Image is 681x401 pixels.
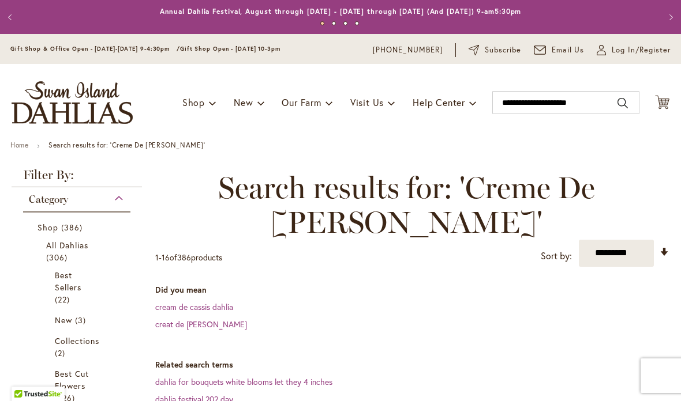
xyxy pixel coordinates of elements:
span: Shop [38,222,58,233]
span: Email Us [552,44,585,56]
span: Collections [55,335,100,346]
strong: Search results for: 'Creme De [PERSON_NAME]' [48,141,205,149]
span: Shop [182,96,205,108]
a: New [55,314,102,326]
span: Our Farm [282,96,321,108]
a: cream de cassis dahlia [155,301,233,312]
a: Log In/Register [597,44,671,56]
span: Visit Us [350,96,384,108]
span: All Dahlias [46,240,89,251]
strong: Filter By: [12,169,142,187]
span: 1 [155,252,159,263]
span: Gift Shop & Office Open - [DATE]-[DATE] 9-4:30pm / [10,45,180,52]
span: 306 [46,251,70,263]
a: Email Us [534,44,585,56]
dt: Related search terms [155,359,669,370]
button: 3 of 4 [343,21,347,25]
span: New [234,96,253,108]
span: Category [29,193,68,206]
label: Sort by: [541,245,572,267]
span: 2 [55,347,68,359]
iframe: Launch Accessibility Center [9,360,41,392]
span: Best Cut Flowers [55,368,89,391]
a: Shop [38,221,119,233]
span: 16 [162,252,170,263]
a: [PHONE_NUMBER] [373,44,443,56]
span: 3 [75,314,89,326]
a: creat de [PERSON_NAME] [155,319,247,330]
a: Collections [55,335,102,359]
span: 386 [61,221,85,233]
span: Gift Shop Open - [DATE] 10-3pm [180,45,280,52]
span: New [55,315,72,326]
p: - of products [155,248,222,267]
a: Home [10,141,28,149]
span: Log In/Register [612,44,671,56]
button: 2 of 4 [332,21,336,25]
button: 4 of 4 [355,21,359,25]
span: Best Sellers [55,270,81,293]
a: Subscribe [469,44,521,56]
a: dahlia for bouquets white blooms let they 4 inches [155,376,332,387]
button: 1 of 4 [320,21,324,25]
span: Subscribe [485,44,521,56]
button: Next [658,6,681,29]
span: 386 [177,252,191,263]
span: Help Center [413,96,465,108]
span: Search results for: 'Creme De [PERSON_NAME]' [155,171,658,240]
a: Annual Dahlia Festival, August through [DATE] - [DATE] through [DATE] (And [DATE]) 9-am5:30pm [160,7,522,16]
dt: Did you mean [155,284,669,296]
span: 22 [55,293,73,305]
a: Best Sellers [55,269,102,305]
a: All Dahlias [46,239,110,263]
a: store logo [12,81,133,124]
